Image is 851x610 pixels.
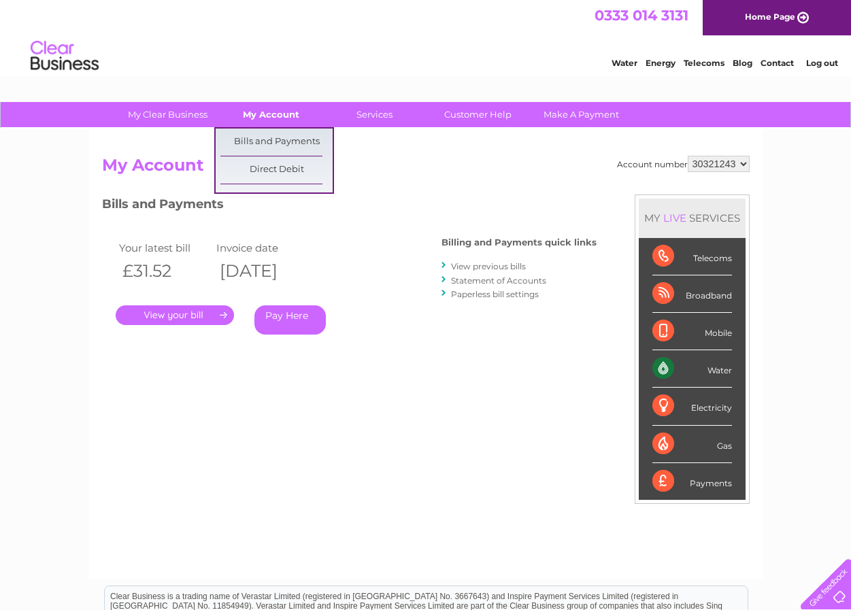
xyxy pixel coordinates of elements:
div: MY SERVICES [639,199,746,237]
img: logo.png [30,35,99,77]
h3: Bills and Payments [102,194,597,218]
th: £31.52 [116,257,214,285]
div: Mobile [652,313,732,350]
a: Direct Debit [220,156,333,184]
a: 0333 014 3131 [595,7,688,24]
a: View previous bills [451,261,526,271]
div: Clear Business is a trading name of Verastar Limited (registered in [GEOGRAPHIC_DATA] No. 3667643... [105,7,748,66]
a: Make A Payment [525,102,637,127]
a: Customer Help [422,102,534,127]
a: Bills and Payments [220,129,333,156]
a: Water [612,58,637,68]
div: Water [652,350,732,388]
a: Log out [806,58,838,68]
div: Gas [652,426,732,463]
a: Contact [761,58,794,68]
a: Energy [646,58,675,68]
th: [DATE] [213,257,311,285]
h2: My Account [102,156,750,182]
a: Blog [733,58,752,68]
div: Broadband [652,275,732,313]
td: Your latest bill [116,239,214,257]
div: Telecoms [652,238,732,275]
div: Payments [652,463,732,500]
div: LIVE [661,211,689,224]
a: Statement of Accounts [451,275,546,286]
td: Invoice date [213,239,311,257]
a: My Clear Business [112,102,224,127]
h4: Billing and Payments quick links [441,237,597,248]
div: Electricity [652,388,732,425]
a: . [116,305,234,325]
a: Pay Here [254,305,326,335]
a: Services [318,102,431,127]
a: Paperless bill settings [451,289,539,299]
a: Telecoms [684,58,724,68]
a: My Account [215,102,327,127]
a: Moving Premises [220,184,333,211]
div: Account number [617,156,750,172]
